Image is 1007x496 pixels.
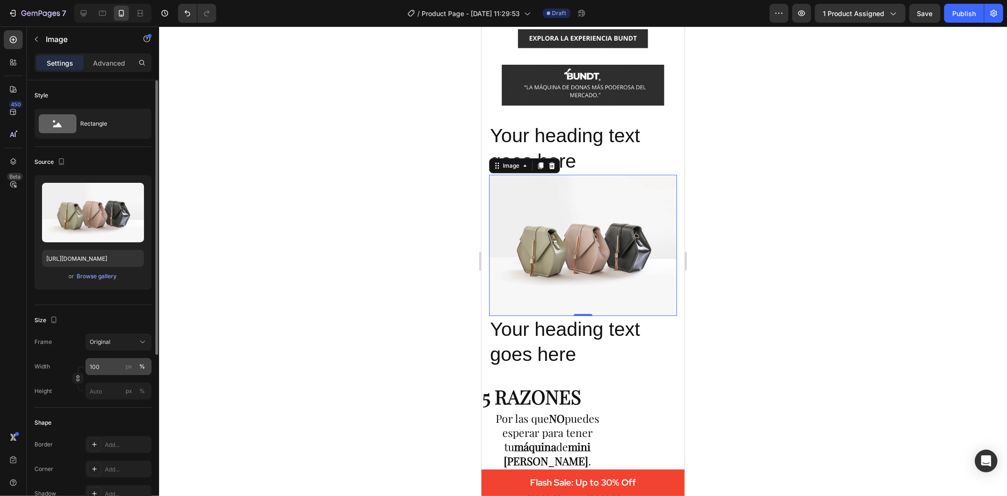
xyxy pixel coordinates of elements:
div: Beta [7,173,23,180]
button: 1 product assigned [815,4,905,23]
span: Product Page - [DATE] 11:29:53 [422,9,520,18]
button: 7 [4,4,70,23]
button: % [123,361,135,372]
div: Rectangle [80,113,138,135]
div: Style [34,91,48,100]
div: Border [34,440,53,449]
button: Original [85,334,152,351]
button: Browse gallery [76,272,118,281]
span: or [69,271,75,282]
div: Corner [34,465,53,473]
button: % [123,385,135,397]
img: preview-image [42,183,144,242]
span: / [418,9,420,18]
input: px% [85,358,152,375]
iframe: Design area [482,26,685,496]
label: Width [34,362,50,371]
label: Height [34,387,52,395]
span: Draft [552,9,567,17]
button: Save [909,4,940,23]
p: Image [46,34,126,45]
div: Add... [105,465,149,474]
input: px% [85,383,152,400]
label: Frame [34,338,52,346]
div: Publish [952,9,976,18]
button: Publish [944,4,984,23]
span: 1 product assigned [823,9,884,18]
div: Browse gallery [77,272,117,281]
div: 450 [9,101,23,108]
div: px [126,387,132,395]
p: 7 [62,8,66,19]
div: % [139,362,145,371]
div: Open Intercom Messenger [975,450,998,472]
span: Original [90,338,110,346]
div: Shape [34,419,51,427]
div: Undo/Redo [178,4,216,23]
div: % [139,387,145,395]
div: Add... [105,441,149,449]
div: Source [34,156,67,169]
div: px [126,362,132,371]
p: Settings [47,58,73,68]
button: px [136,361,148,372]
div: Size [34,314,59,327]
input: https://example.com/image.jpg [42,250,144,267]
p: Advanced [93,58,125,68]
span: Save [917,9,933,17]
button: px [136,385,148,397]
